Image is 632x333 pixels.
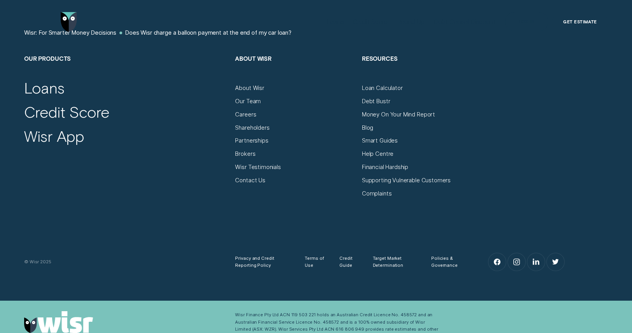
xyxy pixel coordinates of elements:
[339,255,359,270] a: Credit Guide
[527,253,545,271] a: LinkedIn
[24,78,65,97] a: Loans
[505,12,549,32] button: Log in
[508,253,525,271] a: Instagram
[327,18,344,26] div: Loans
[547,253,564,271] a: Twitter
[21,12,41,32] button: Open Menu
[431,255,468,270] a: Policies & Governance
[235,255,291,270] a: Privacy and Credit Reporting Policy
[24,55,228,85] h2: Our Products
[235,150,255,158] a: Brokers
[61,12,77,32] img: Wisr
[235,124,269,132] a: Shareholders
[24,127,84,146] a: Wisr App
[362,164,408,171] a: Financial Hardship
[235,164,281,171] a: Wisr Testimonials
[552,12,608,32] a: Get Estimate
[235,111,256,118] a: Careers
[397,18,425,26] div: Round Up
[305,255,326,270] a: Terms of Use
[362,85,403,92] a: Loan Calculator
[362,111,435,118] a: Money On Your Mind Report
[235,85,264,92] a: About Wisr
[362,98,390,105] a: Debt Bustr
[24,102,109,122] a: Credit Score
[235,98,261,105] a: Our Team
[373,255,418,270] a: Target Market Determination
[24,311,93,333] img: Wisr
[488,253,506,271] a: Facebook
[353,18,388,26] div: Credit Score
[235,137,268,144] a: Partnerships
[362,150,393,158] a: Help Centre
[362,55,481,85] h2: Resources
[362,124,373,132] a: Blog
[21,258,232,266] div: © Wisr 2025
[235,177,265,184] a: Contact Us
[362,190,392,197] a: Complaints
[434,18,496,26] div: Debt Consol Discount
[362,137,398,144] a: Smart Guides
[235,55,355,85] h2: About Wisr
[362,177,451,184] a: Supporting Vulnerable Customers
